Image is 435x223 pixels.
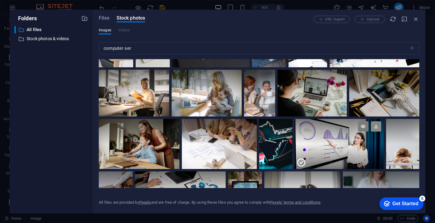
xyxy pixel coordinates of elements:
[118,27,130,34] span: This file type is not supported by this element
[270,200,321,205] a: Pexels’ terms and conditions
[81,15,88,22] i: Create new folder
[99,27,111,34] span: Images
[18,7,44,12] div: Get Started
[99,200,321,205] div: All files are provided by and are free of charge. By using these files you agree to comply with .
[14,26,16,33] div: ​
[14,35,88,43] div: Stock photos & videos
[27,35,77,42] p: Stock photos & videos
[117,14,145,22] span: Stock photos
[45,1,51,7] div: 5
[139,200,151,205] a: Pexels
[5,3,49,16] div: Get Started 5 items remaining, 0% complete
[390,16,396,22] i: Reload
[401,16,408,22] i: Minimize
[413,16,419,22] i: Close
[99,14,109,22] span: Files
[14,14,37,22] p: Folders
[27,26,77,33] p: All files
[99,42,409,54] input: Search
